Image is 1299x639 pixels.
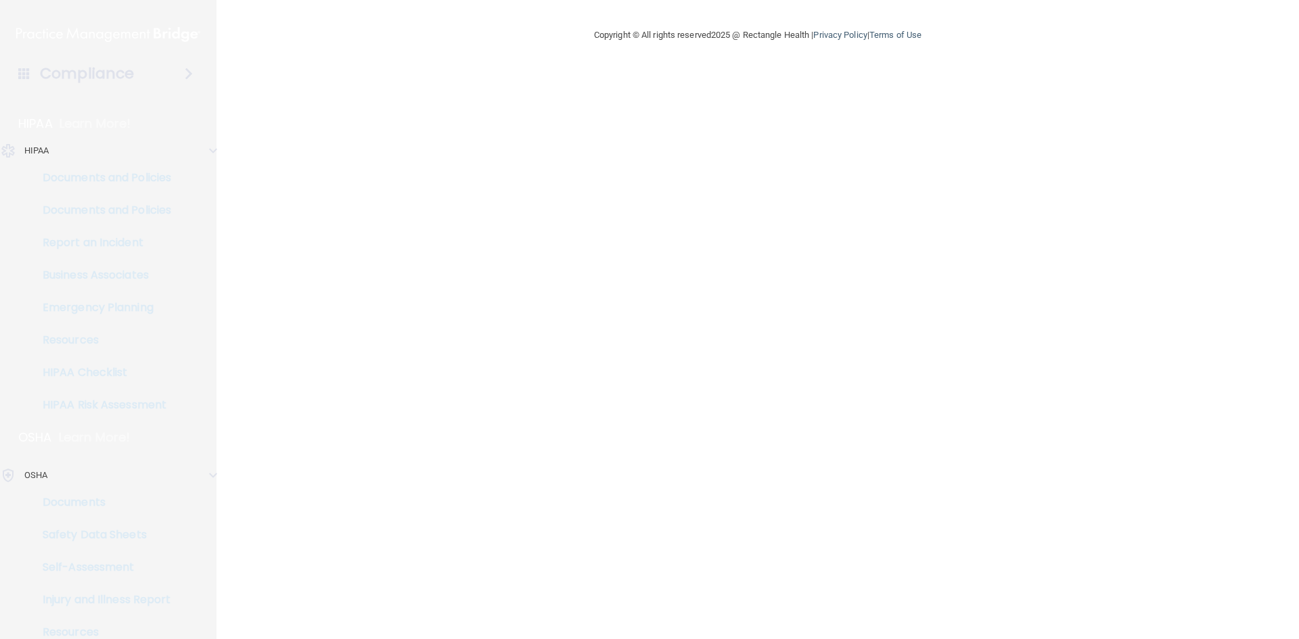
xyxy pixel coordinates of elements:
[18,116,53,132] p: HIPAA
[9,204,193,217] p: Documents and Policies
[9,528,193,542] p: Safety Data Sheets
[9,593,193,607] p: Injury and Illness Report
[9,561,193,574] p: Self-Assessment
[60,116,131,132] p: Learn More!
[9,171,193,185] p: Documents and Policies
[59,429,131,446] p: Learn More!
[9,625,193,639] p: Resources
[9,333,193,347] p: Resources
[869,30,921,40] a: Terms of Use
[24,143,49,159] p: HIPAA
[24,467,47,483] p: OSHA
[9,236,193,250] p: Report an Incident
[40,64,134,83] h4: Compliance
[9,301,193,314] p: Emergency Planning
[18,429,52,446] p: OSHA
[9,366,193,379] p: HIPAA Checklist
[9,496,193,509] p: Documents
[813,30,867,40] a: Privacy Policy
[511,14,1005,57] div: Copyright © All rights reserved 2025 @ Rectangle Health | |
[9,398,193,412] p: HIPAA Risk Assessment
[16,21,200,48] img: PMB logo
[9,268,193,282] p: Business Associates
